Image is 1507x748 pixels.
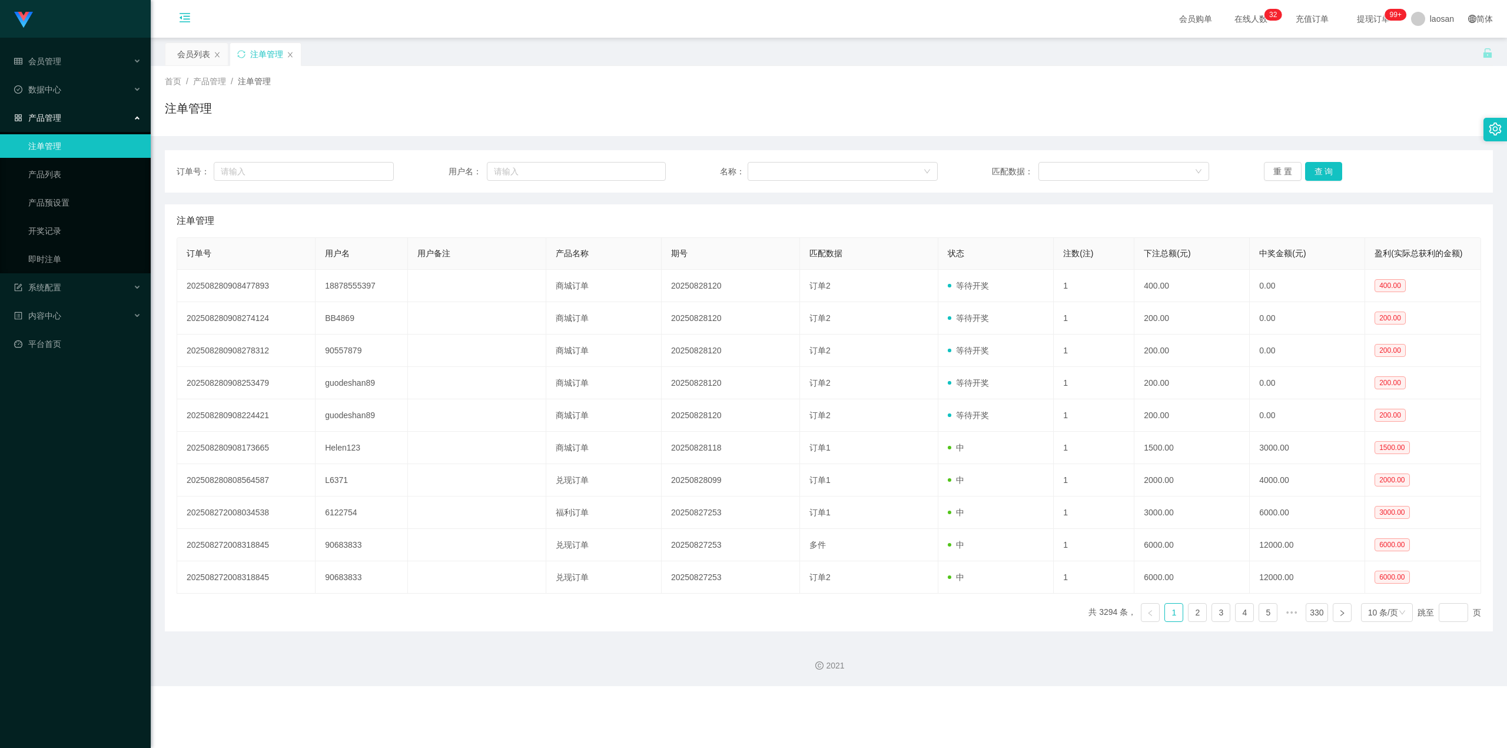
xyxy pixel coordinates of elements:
[14,12,33,28] img: logo.9652507e.png
[177,214,214,228] span: 注单管理
[948,572,964,582] span: 中
[1054,399,1134,432] td: 1
[546,302,662,335] td: 商城订单
[177,302,316,335] td: 202508280908274124
[14,57,61,66] span: 会员管理
[1259,249,1306,258] span: 中奖金额(元)
[809,281,831,290] span: 订单2
[1144,249,1190,258] span: 下注总额(元)
[1165,604,1183,621] a: 1
[1147,610,1154,617] i: 图标: left
[1375,571,1409,584] span: 6000.00
[948,508,964,517] span: 中
[316,399,408,432] td: guodeshan89
[1290,15,1335,23] span: 充值订单
[177,166,214,178] span: 订单号：
[1282,603,1301,622] span: •••
[546,399,662,432] td: 商城订单
[449,166,487,178] span: 用户名：
[1141,603,1160,622] li: 上一页
[809,346,831,355] span: 订单2
[177,561,316,594] td: 202508272008318845
[948,313,989,323] span: 等待开奖
[177,432,316,464] td: 202508280908173665
[160,660,1498,672] div: 2021
[809,411,831,420] span: 订单2
[165,1,205,38] i: 图标: menu-fold
[546,529,662,561] td: 兑现订单
[28,163,141,186] a: 产品列表
[165,77,181,86] span: 首页
[238,77,271,86] span: 注单管理
[662,464,800,497] td: 20250828099
[1054,270,1134,302] td: 1
[1195,168,1202,176] i: 图标: down
[14,85,61,94] span: 数据中心
[177,464,316,497] td: 202508280808564587
[1134,367,1250,399] td: 200.00
[948,346,989,355] span: 等待开奖
[14,283,61,292] span: 系统配置
[177,497,316,529] td: 202508272008034538
[662,399,800,432] td: 20250828120
[720,166,747,178] span: 名称：
[316,561,408,594] td: 90683833
[662,529,800,561] td: 20250827253
[1264,9,1282,21] sup: 32
[177,43,210,65] div: 会员列表
[1054,432,1134,464] td: 1
[1250,529,1365,561] td: 12000.00
[316,335,408,367] td: 90557879
[214,51,221,58] i: 图标: close
[1399,609,1406,617] i: 图标: down
[546,464,662,497] td: 兑现订单
[1333,603,1352,622] li: 下一页
[546,335,662,367] td: 商城订单
[815,661,824,670] i: 图标: copyright
[1259,603,1277,622] li: 5
[924,168,931,176] i: 图标: down
[231,77,233,86] span: /
[1054,497,1134,529] td: 1
[662,335,800,367] td: 20250828120
[1264,162,1302,181] button: 重 置
[14,113,61,123] span: 产品管理
[662,561,800,594] td: 20250827253
[662,302,800,335] td: 20250828120
[1305,162,1343,181] button: 查 询
[546,497,662,529] td: 福利订单
[14,311,61,320] span: 内容中心
[1250,561,1365,594] td: 12000.00
[1306,604,1327,621] a: 330
[1368,604,1398,621] div: 10 条/页
[1250,497,1365,529] td: 6000.00
[187,249,211,258] span: 订单号
[1054,464,1134,497] td: 1
[177,335,316,367] td: 202508280908278312
[1236,604,1253,621] a: 4
[546,561,662,594] td: 兑现订单
[1164,603,1183,622] li: 1
[809,540,826,550] span: 多件
[809,313,831,323] span: 订单2
[1375,409,1406,422] span: 200.00
[809,249,842,258] span: 匹配数据
[487,162,666,181] input: 请输入
[1269,9,1273,21] p: 3
[28,134,141,158] a: 注单管理
[948,249,964,258] span: 状态
[177,529,316,561] td: 202508272008318845
[1375,344,1406,357] span: 200.00
[1054,561,1134,594] td: 1
[948,540,964,550] span: 中
[1134,561,1250,594] td: 6000.00
[662,497,800,529] td: 20250827253
[316,432,408,464] td: Helen123
[1468,15,1476,23] i: 图标: global
[14,312,22,320] i: 图标: profile
[546,367,662,399] td: 商城订单
[325,249,350,258] span: 用户名
[316,464,408,497] td: L6371
[662,270,800,302] td: 20250828120
[186,77,188,86] span: /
